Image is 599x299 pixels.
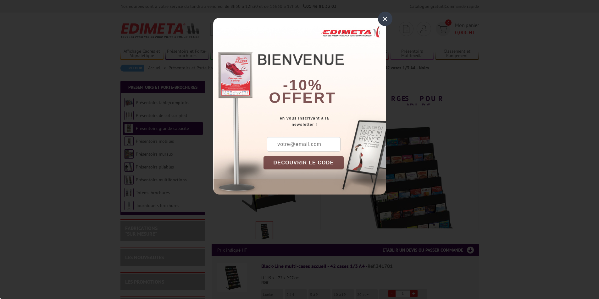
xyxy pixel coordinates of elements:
[378,12,392,26] div: ×
[263,156,344,169] button: DÉCOUVRIR LE CODE
[267,137,341,152] input: votre@email.com
[269,89,336,106] font: offert
[263,115,386,128] div: en vous inscrivant à la newsletter !
[283,77,323,93] b: -10%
